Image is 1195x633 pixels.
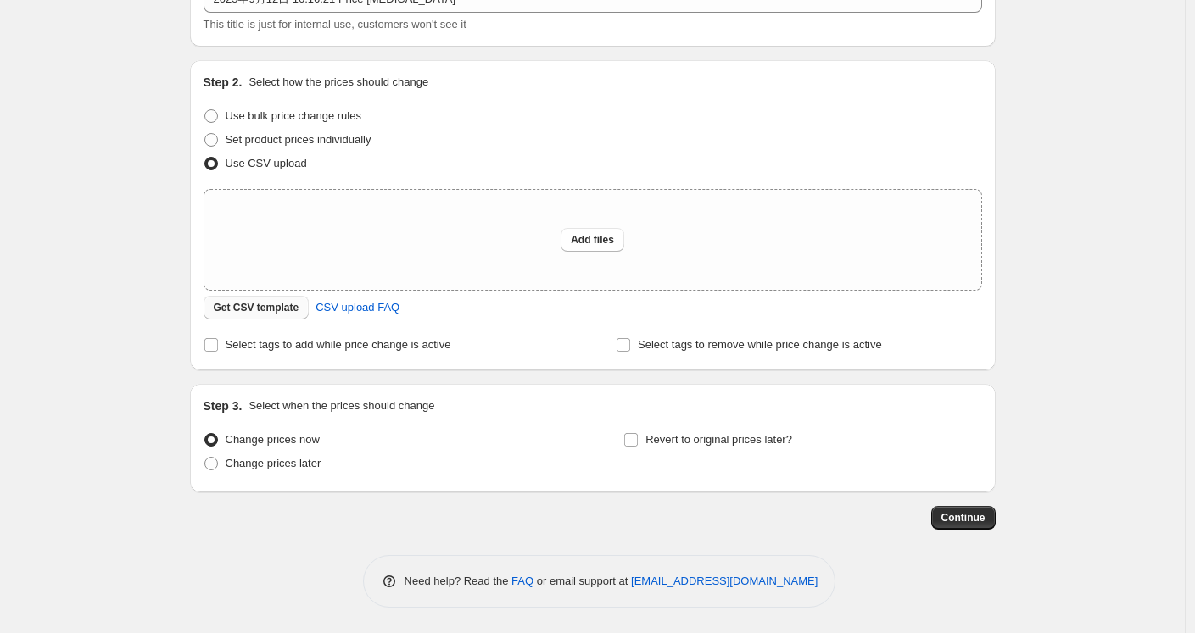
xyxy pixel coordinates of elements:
span: Select tags to add while price change is active [226,338,451,351]
span: CSV upload FAQ [316,299,399,316]
span: Use CSV upload [226,157,307,169]
span: Need help? Read the [405,575,512,587]
span: Set product prices individually [226,133,371,146]
span: Change prices later [226,457,321,469]
a: FAQ [511,575,533,587]
a: CSV upload FAQ [305,294,410,321]
span: Add files [571,233,614,247]
p: Select how the prices should change [248,74,428,91]
span: Use bulk price change rules [226,109,361,122]
span: Get CSV template [214,301,299,314]
span: Continue [941,511,986,525]
span: This title is just for internal use, customers won't see it [204,18,466,31]
span: Change prices now [226,433,320,446]
button: Get CSV template [204,296,310,319]
span: or email support at [533,575,631,587]
p: Select when the prices should change [248,397,434,414]
h2: Step 3. [204,397,243,414]
span: Revert to original prices later? [645,433,792,446]
span: Select tags to remove while price change is active [638,338,882,351]
button: Add files [561,228,624,252]
button: Continue [931,506,996,530]
a: [EMAIL_ADDRESS][DOMAIN_NAME] [631,575,818,587]
h2: Step 2. [204,74,243,91]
